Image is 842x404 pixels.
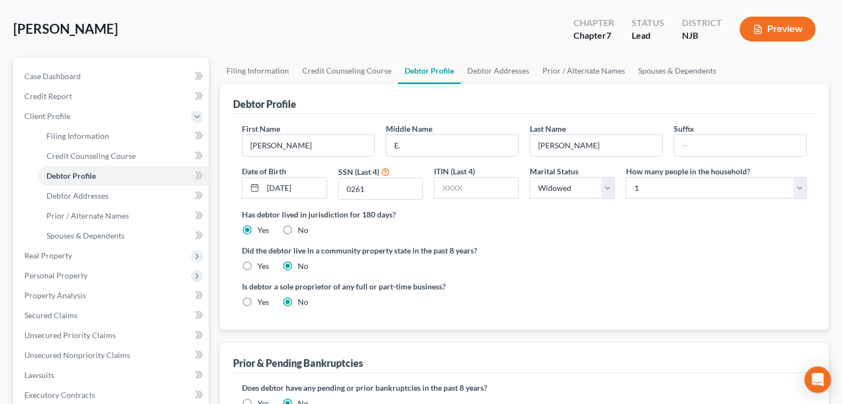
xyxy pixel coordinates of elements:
div: Debtor Profile [233,97,296,111]
span: Debtor Addresses [47,191,109,200]
label: Marital Status [530,165,578,177]
span: Property Analysis [24,291,86,300]
label: Has debtor lived in jurisdiction for 180 days? [242,209,807,220]
label: Date of Birth [242,165,286,177]
label: First Name [242,123,280,134]
a: Unsecured Priority Claims [16,325,209,345]
a: Filing Information [220,58,296,84]
a: Case Dashboard [16,66,209,86]
label: Last Name [530,123,566,134]
span: [PERSON_NAME] [13,20,118,37]
span: Executory Contracts [24,390,95,400]
div: Status [632,17,664,29]
a: Unsecured Nonpriority Claims [16,345,209,365]
button: Preview [740,17,815,42]
a: Spouses & Dependents [632,58,723,84]
label: Is debtor a sole proprietor of any full or part-time business? [242,281,519,292]
span: 7 [606,30,611,40]
a: Secured Claims [16,305,209,325]
a: Filing Information [38,126,209,146]
a: Spouses & Dependents [38,226,209,246]
span: Client Profile [24,111,70,121]
label: Middle Name [386,123,432,134]
label: ITIN (Last 4) [434,165,475,177]
label: Does debtor have any pending or prior bankruptcies in the past 8 years? [242,382,807,393]
div: Prior & Pending Bankruptcies [233,356,363,370]
span: Unsecured Nonpriority Claims [24,350,130,360]
span: Credit Counseling Course [47,151,136,160]
div: Lead [632,29,664,42]
span: Spouses & Dependents [47,231,125,240]
span: Unsecured Priority Claims [24,330,116,340]
label: How many people in the household? [626,165,750,177]
label: No [298,261,308,272]
input: XXXX [339,178,422,199]
input: MM/DD/YYYY [263,178,326,199]
a: Credit Counseling Course [296,58,398,84]
input: -- [530,135,662,156]
a: Property Analysis [16,286,209,305]
div: District [682,17,722,29]
span: Secured Claims [24,310,78,320]
label: No [298,225,308,236]
span: Personal Property [24,271,87,280]
a: Credit Report [16,86,209,106]
a: Debtor Profile [38,166,209,186]
label: SSN (Last 4) [338,166,379,178]
label: Yes [257,225,269,236]
div: NJB [682,29,722,42]
div: Open Intercom Messenger [804,366,831,393]
label: Did the debtor live in a community property state in the past 8 years? [242,245,807,256]
label: Yes [257,297,269,308]
label: No [298,297,308,308]
span: Prior / Alternate Names [47,211,129,220]
a: Prior / Alternate Names [536,58,632,84]
a: Debtor Addresses [461,58,536,84]
span: Real Property [24,251,72,260]
a: Prior / Alternate Names [38,206,209,226]
a: Debtor Addresses [38,186,209,206]
span: Filing Information [47,131,109,141]
span: Debtor Profile [47,171,96,180]
a: Lawsuits [16,365,209,385]
span: Case Dashboard [24,71,81,81]
input: XXXX [435,178,518,199]
label: Suffix [674,123,694,134]
div: Chapter [574,29,614,42]
a: Debtor Profile [398,58,461,84]
a: Credit Counseling Course [38,146,209,166]
input: -- [674,135,806,156]
input: M.I [386,135,518,156]
label: Yes [257,261,269,272]
span: Credit Report [24,91,72,101]
div: Chapter [574,17,614,29]
input: -- [242,135,374,156]
span: Lawsuits [24,370,54,380]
